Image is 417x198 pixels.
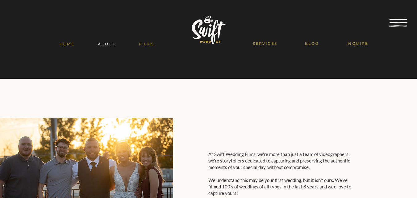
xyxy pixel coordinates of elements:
span: INQUIRE [346,41,369,46]
span: HOME [60,42,75,46]
span: We understand this may be your first wedding, but it isn't ours. We've filmed 100's of weddings o... [208,177,351,196]
span: FILMS [139,42,154,46]
a: HOME [48,39,86,49]
a: ABOUT [86,39,127,49]
nav: Site [48,39,166,49]
nav: Site [239,38,382,49]
span: ABOUT [98,42,115,46]
span: SERVICES [253,41,277,46]
a: SERVICES [239,38,291,49]
a: INQUIRE [332,38,382,49]
a: FILMS [127,39,166,49]
span: BLOG [305,41,319,46]
a: BLOG [291,38,332,49]
img: Wedding Videographer near me [185,10,232,49]
span: At Swift Wedding Films, we're more than just a team of videographers; we're storytellers dedicate... [208,151,350,170]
